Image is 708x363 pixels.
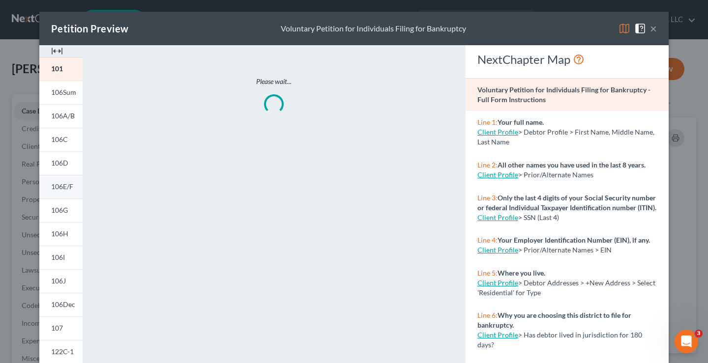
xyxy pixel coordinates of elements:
span: 3 [695,330,703,337]
span: 106C [51,135,68,143]
a: 106D [39,151,83,175]
a: 107 [39,316,83,340]
a: 106A/B [39,104,83,128]
span: 107 [51,324,63,332]
a: Client Profile [477,213,518,222]
span: Line 6: [477,311,498,319]
span: > Has debtor lived in jurisdiction for 180 days? [477,331,642,349]
span: 106H [51,229,68,238]
a: Client Profile [477,128,518,136]
strong: Only the last 4 digits of your Social Security number or federal Individual Taxpayer Identificati... [477,194,656,212]
a: 106Sum [39,81,83,104]
a: 106E/F [39,175,83,198]
strong: Where you live. [498,269,545,277]
a: Client Profile [477,279,518,287]
span: 106I [51,253,65,261]
a: 106H [39,222,83,246]
a: 106I [39,246,83,269]
strong: Your full name. [498,118,544,126]
a: 106C [39,128,83,151]
span: Line 4: [477,236,498,244]
span: 106Sum [51,88,76,96]
div: Voluntary Petition for Individuals Filing for Bankruptcy [281,23,466,34]
img: map-eea8200ae884c6f1103ae1953ef3d486a96c86aabb227e865a55264e3737af1f.svg [619,23,630,34]
span: Line 2: [477,161,498,169]
strong: All other names you have used in the last 8 years. [498,161,646,169]
span: 106J [51,277,66,285]
span: > Debtor Profile > First Name, Middle Name, Last Name [477,128,654,146]
span: > Prior/Alternate Names [518,170,593,179]
a: 106G [39,198,83,222]
span: 106G [51,206,68,214]
span: > SSN (Last 4) [518,213,559,222]
img: help-close-5ba153eb36485ed6c1ea00a893f15db1cb9b99d6cae46e1a8edb6c62d00a1a76.svg [634,23,646,34]
a: Client Profile [477,331,518,339]
button: × [650,23,657,34]
span: Line 5: [477,269,498,277]
a: Client Profile [477,246,518,254]
strong: Voluntary Petition for Individuals Filing for Bankruptcy - Full Form Instructions [477,85,650,104]
a: 106J [39,269,83,293]
span: > Prior/Alternate Names > EIN [518,246,612,254]
strong: Why you are choosing this district to file for bankruptcy. [477,311,631,329]
span: 106E/F [51,182,73,191]
span: Line 1: [477,118,498,126]
div: Petition Preview [51,22,128,35]
img: expand-e0f6d898513216a626fdd78e52531dac95497ffd26381d4c15ee2fc46db09dca.svg [51,45,63,57]
a: Client Profile [477,170,518,179]
span: 106D [51,159,68,167]
span: 122C-1 [51,347,74,356]
div: NextChapter Map [477,52,657,67]
p: Please wait... [124,77,424,86]
a: 101 [39,57,83,81]
a: 106Dec [39,293,83,316]
span: Line 3: [477,194,498,202]
span: 106A/B [51,112,75,120]
iframe: Intercom live chat [675,330,698,353]
span: 106Dec [51,300,75,308]
span: > Debtor Addresses > +New Address > Select 'Residential' for Type [477,279,655,297]
strong: Your Employer Identification Number (EIN), if any. [498,236,650,244]
span: 101 [51,64,63,73]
